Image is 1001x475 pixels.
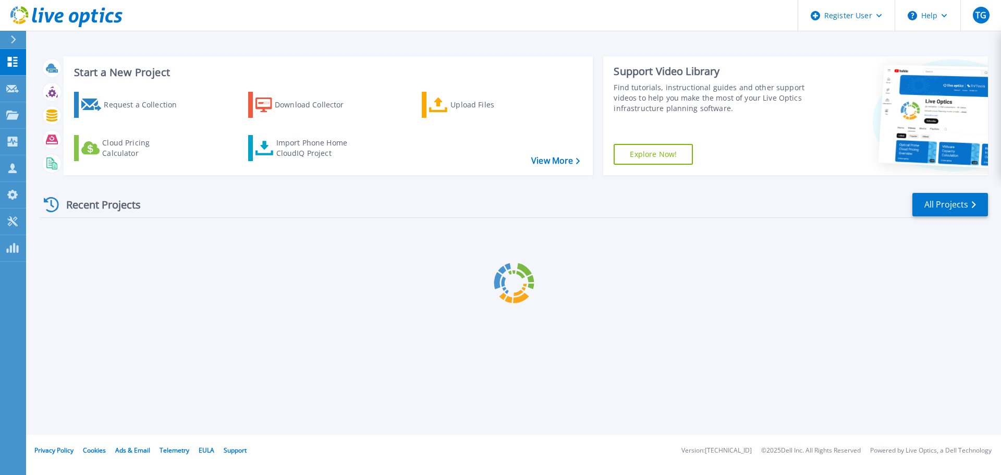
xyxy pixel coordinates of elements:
div: Download Collector [275,94,358,115]
div: Upload Files [450,94,534,115]
a: Cookies [83,446,106,455]
li: Powered by Live Optics, a Dell Technology [870,447,992,454]
div: Recent Projects [40,192,155,217]
div: Support Video Library [614,65,810,78]
a: Cloud Pricing Calculator [74,135,190,161]
a: EULA [199,446,214,455]
a: Request a Collection [74,92,190,118]
div: Request a Collection [104,94,187,115]
div: Import Phone Home CloudIQ Project [276,138,358,159]
a: Ads & Email [115,446,150,455]
a: Privacy Policy [34,446,74,455]
a: Explore Now! [614,144,693,165]
a: Telemetry [160,446,189,455]
div: Cloud Pricing Calculator [102,138,186,159]
span: TG [975,11,986,19]
a: Upload Files [422,92,538,118]
a: All Projects [912,193,988,216]
h3: Start a New Project [74,67,580,78]
li: Version: [TECHNICAL_ID] [681,447,752,454]
a: View More [531,156,580,166]
a: Support [224,446,247,455]
div: Find tutorials, instructional guides and other support videos to help you make the most of your L... [614,82,810,114]
a: Download Collector [248,92,364,118]
li: © 2025 Dell Inc. All Rights Reserved [761,447,861,454]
